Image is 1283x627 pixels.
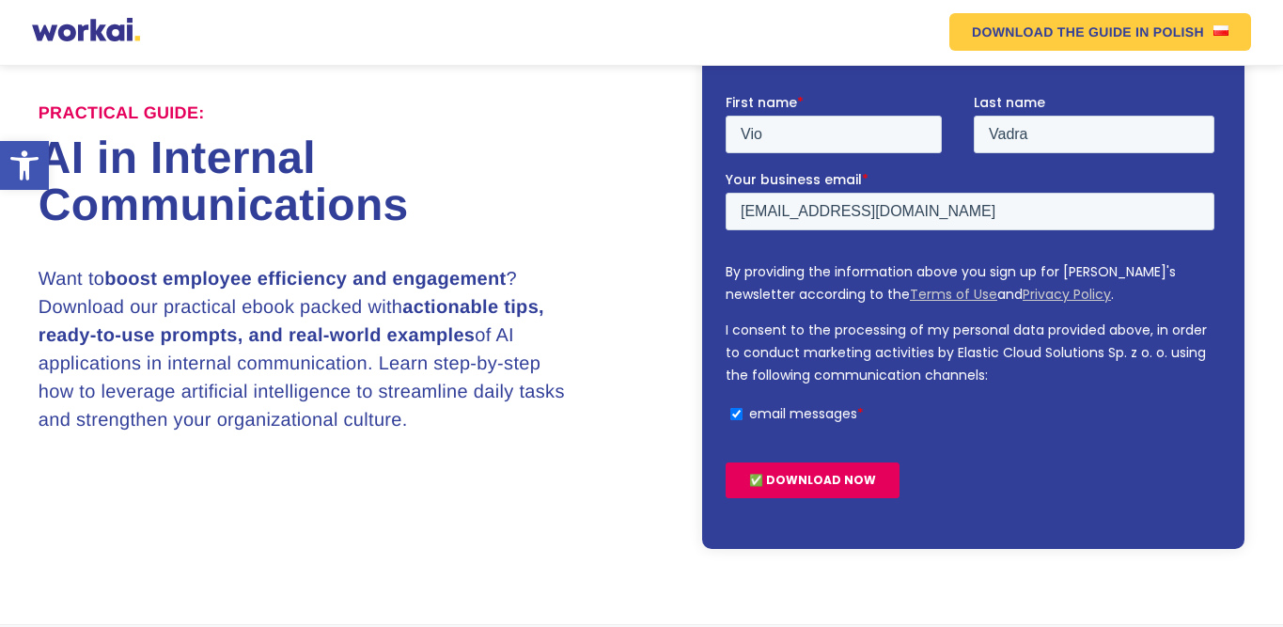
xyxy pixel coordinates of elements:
h3: Want to ? Download our practical ebook packed with of AI applications in internal communication. ... [39,265,582,434]
a: DOWNLOAD THE GUIDEIN POLISHUS flag [949,13,1251,51]
label: Practical Guide: [39,103,205,124]
img: US flag [1213,25,1228,36]
iframe: Form 0 [726,93,1222,514]
strong: boost employee efficiency and engagement [104,269,506,290]
h1: AI in Internal Communications [39,135,642,229]
em: DOWNLOAD THE GUIDE [972,25,1132,39]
